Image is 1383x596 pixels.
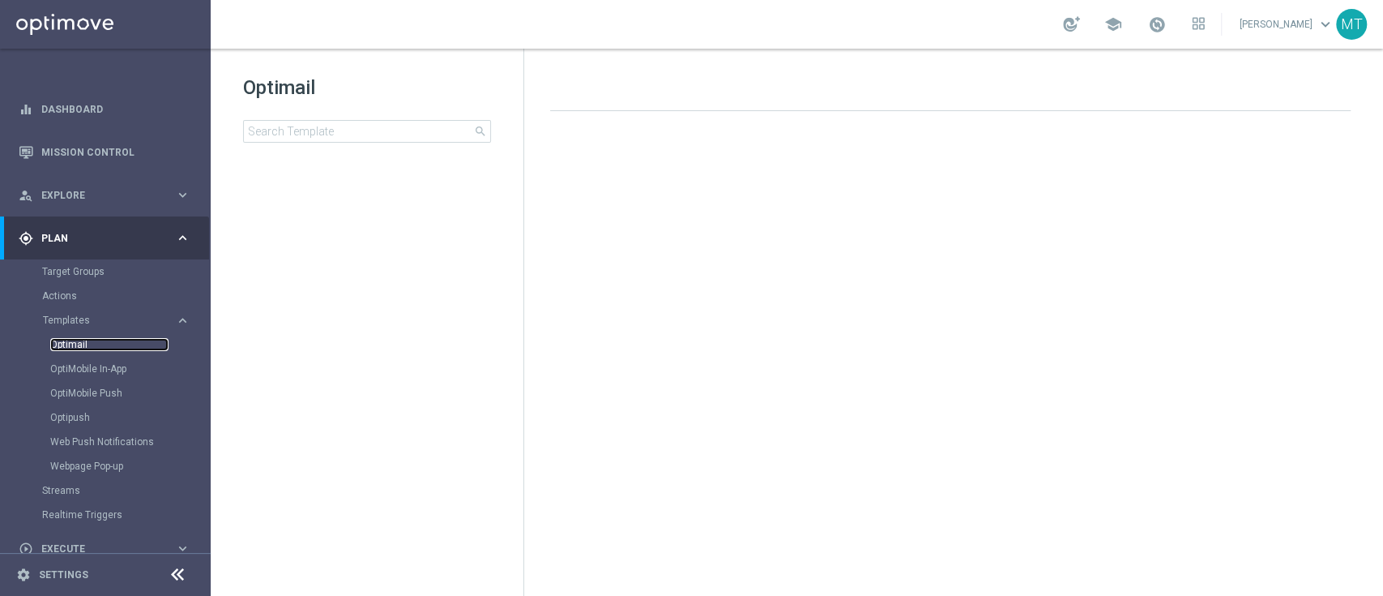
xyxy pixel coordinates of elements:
[42,289,169,302] a: Actions
[19,231,33,246] i: gps_fixed
[19,102,33,117] i: equalizer
[1238,12,1336,36] a: [PERSON_NAME]keyboard_arrow_down
[19,188,33,203] i: person_search
[175,541,190,556] i: keyboard_arrow_right
[41,234,175,243] span: Plan
[39,570,88,580] a: Settings
[50,381,209,405] div: OptiMobile Push
[50,387,169,400] a: OptiMobile Push
[1317,15,1334,33] span: keyboard_arrow_down
[50,411,169,424] a: Optipush
[18,146,191,159] button: Mission Control
[41,544,175,554] span: Execute
[474,125,487,138] span: search
[50,357,209,381] div: OptiMobile In-App
[41,88,190,131] a: Dashboard
[50,454,209,478] div: Webpage Pop-up
[42,284,209,308] div: Actions
[42,265,169,278] a: Target Groups
[175,313,190,328] i: keyboard_arrow_right
[175,230,190,246] i: keyboard_arrow_right
[18,189,191,202] button: person_search Explore keyboard_arrow_right
[42,308,209,478] div: Templates
[243,120,491,143] input: Search Template
[41,191,175,200] span: Explore
[243,75,491,101] h1: Optimail
[50,435,169,448] a: Web Push Notifications
[50,460,169,473] a: Webpage Pop-up
[50,332,209,357] div: Optimail
[42,508,169,521] a: Realtime Triggers
[1336,9,1367,40] div: MT
[19,88,190,131] div: Dashboard
[1104,15,1122,33] span: school
[42,503,209,527] div: Realtime Triggers
[42,259,209,284] div: Target Groups
[42,484,169,497] a: Streams
[19,188,175,203] div: Explore
[43,315,175,325] div: Templates
[43,315,159,325] span: Templates
[50,430,209,454] div: Web Push Notifications
[42,478,209,503] div: Streams
[19,231,175,246] div: Plan
[19,542,33,556] i: play_circle_outline
[50,338,169,351] a: Optimail
[18,542,191,555] button: play_circle_outline Execute keyboard_arrow_right
[50,362,169,375] a: OptiMobile In-App
[175,187,190,203] i: keyboard_arrow_right
[42,314,191,327] button: Templates keyboard_arrow_right
[41,131,190,174] a: Mission Control
[19,542,175,556] div: Execute
[18,103,191,116] button: equalizer Dashboard
[19,131,190,174] div: Mission Control
[50,405,209,430] div: Optipush
[18,232,191,245] button: gps_fixed Plan keyboard_arrow_right
[16,568,31,582] i: settings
